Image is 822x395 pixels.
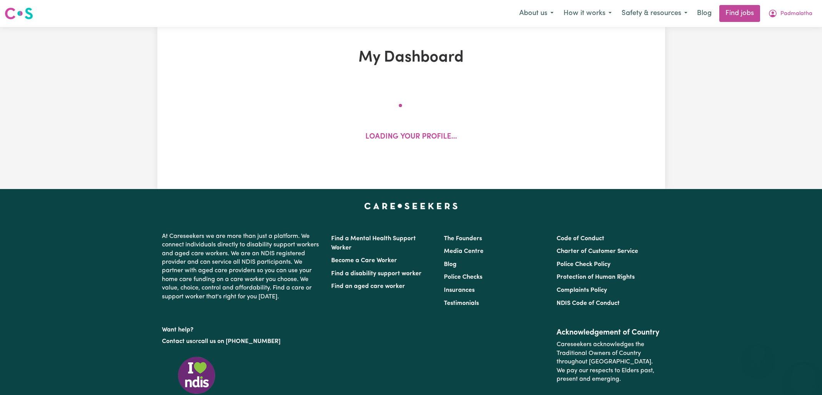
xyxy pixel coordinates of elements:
[557,274,635,280] a: Protection of Human Rights
[331,258,397,264] a: Become a Care Worker
[162,323,322,334] p: Want help?
[331,236,416,251] a: Find a Mental Health Support Worker
[444,236,482,242] a: The Founders
[557,300,620,306] a: NDIS Code of Conduct
[444,287,475,293] a: Insurances
[444,274,482,280] a: Police Checks
[162,334,322,349] p: or
[763,5,817,22] button: My Account
[364,203,458,209] a: Careseekers home page
[557,337,660,387] p: Careseekers acknowledges the Traditional Owners of Country throughout [GEOGRAPHIC_DATA]. We pay o...
[162,229,322,304] p: At Careseekers we are more than just a platform. We connect individuals directly to disability su...
[617,5,692,22] button: Safety & resources
[162,338,192,345] a: Contact us
[692,5,716,22] a: Blog
[750,346,765,361] iframe: Close message
[444,248,484,254] a: Media Centre
[247,49,576,67] h1: My Dashboard
[557,236,604,242] a: Code of Conduct
[719,5,760,22] a: Find jobs
[5,7,33,20] img: Careseekers logo
[444,261,457,268] a: Blog
[557,287,607,293] a: Complaints Policy
[5,5,33,22] a: Careseekers logo
[365,132,457,143] p: Loading your profile...
[559,5,617,22] button: How it works
[514,5,559,22] button: About us
[791,364,816,389] iframe: Button to launch messaging window
[557,261,610,268] a: Police Check Policy
[444,300,479,306] a: Testimonials
[331,271,422,277] a: Find a disability support worker
[557,328,660,337] h2: Acknowledgement of Country
[331,283,405,290] a: Find an aged care worker
[557,248,638,254] a: Charter of Customer Service
[780,10,812,18] span: Padmalatha
[198,338,280,345] a: call us on [PHONE_NUMBER]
